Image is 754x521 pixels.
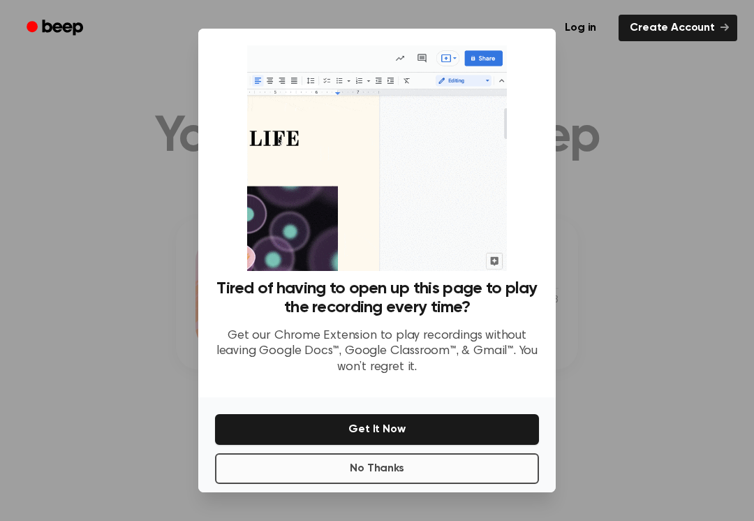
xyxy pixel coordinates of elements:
[215,453,539,484] button: No Thanks
[619,15,737,41] a: Create Account
[17,15,96,42] a: Beep
[215,279,539,317] h3: Tired of having to open up this page to play the recording every time?
[551,12,610,44] a: Log in
[215,414,539,445] button: Get It Now
[215,328,539,376] p: Get our Chrome Extension to play recordings without leaving Google Docs™, Google Classroom™, & Gm...
[247,45,506,271] img: Beep extension in action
